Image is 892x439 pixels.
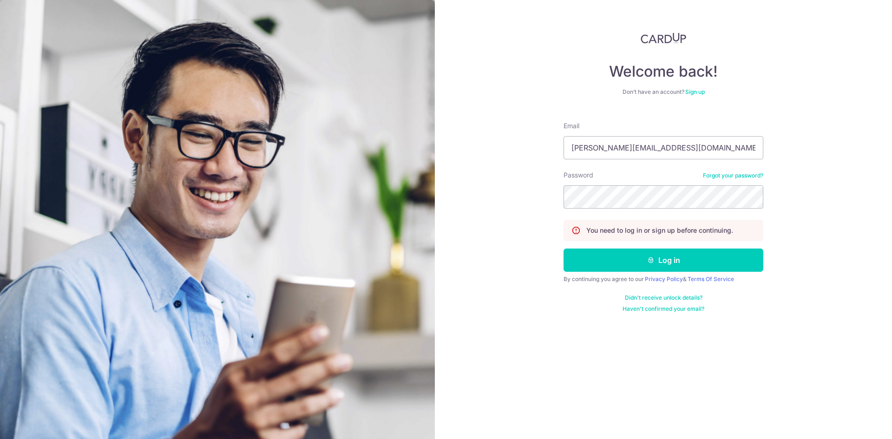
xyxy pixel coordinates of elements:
a: Haven't confirmed your email? [623,305,704,313]
label: Password [564,170,593,180]
a: Sign up [685,88,705,95]
h4: Welcome back! [564,62,763,81]
div: Don’t have an account? [564,88,763,96]
div: By continuing you agree to our & [564,275,763,283]
a: Forgot your password? [703,172,763,179]
input: Enter your Email [564,136,763,159]
a: Didn't receive unlock details? [625,294,702,301]
button: Log in [564,249,763,272]
img: CardUp Logo [641,33,686,44]
p: You need to log in or sign up before continuing. [586,226,733,235]
a: Privacy Policy [645,275,683,282]
label: Email [564,121,579,131]
a: Terms Of Service [688,275,734,282]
